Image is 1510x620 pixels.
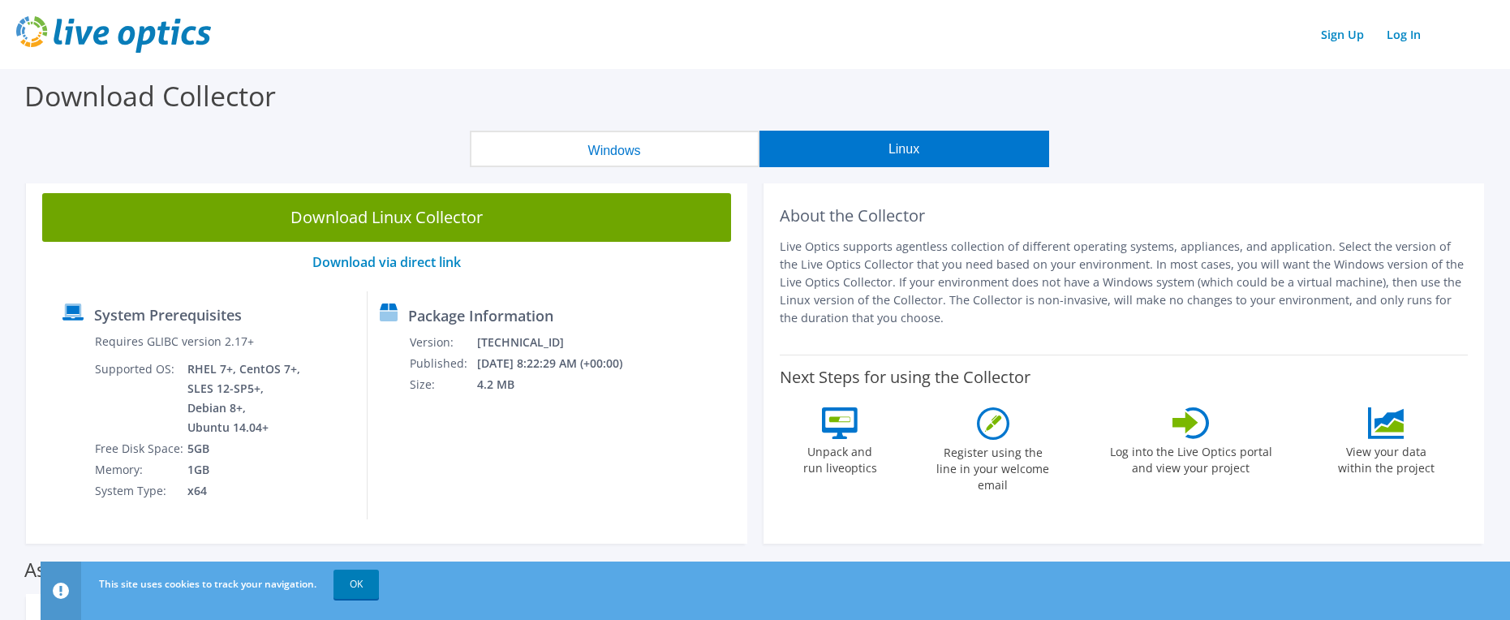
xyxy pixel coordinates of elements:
td: Memory: [94,459,187,480]
td: x64 [187,480,303,502]
td: 5GB [187,438,303,459]
a: Download Linux Collector [42,193,731,242]
label: Requires GLIBC version 2.17+ [95,334,254,350]
td: 1GB [187,459,303,480]
label: System Prerequisites [94,307,242,323]
td: RHEL 7+, CentOS 7+, SLES 12-SP5+, Debian 8+, Ubuntu 14.04+ [187,359,303,438]
a: Sign Up [1313,23,1372,46]
td: [DATE] 8:22:29 AM (+00:00) [476,353,644,374]
button: Linux [759,131,1049,167]
td: Supported OS: [94,359,187,438]
a: OK [333,570,379,599]
td: System Type: [94,480,187,502]
label: Assessments supported by the Linux Collector [24,562,441,578]
label: Register using the line in your welcome email [932,440,1054,493]
label: Log into the Live Optics portal and view your project [1109,439,1273,476]
a: Download via direct link [312,253,461,271]
td: [TECHNICAL_ID] [476,332,644,353]
label: Unpack and run liveoptics [802,439,877,476]
label: View your data within the project [1327,439,1444,476]
td: Size: [409,374,476,395]
span: This site uses cookies to track your navigation. [99,577,316,591]
label: Download Collector [24,77,276,114]
td: Free Disk Space: [94,438,187,459]
td: Version: [409,332,476,353]
a: Log In [1379,23,1429,46]
img: live_optics_svg.svg [16,16,211,53]
button: Windows [470,131,759,167]
td: Published: [409,353,476,374]
label: Package Information [408,308,553,324]
td: 4.2 MB [476,374,644,395]
label: Next Steps for using the Collector [780,368,1030,387]
p: Live Optics supports agentless collection of different operating systems, appliances, and applica... [780,238,1469,327]
h2: About the Collector [780,206,1469,226]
